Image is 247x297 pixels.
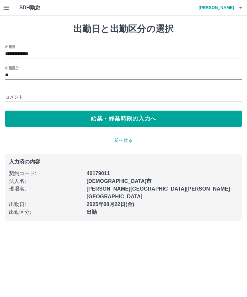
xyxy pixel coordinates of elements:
b: [PERSON_NAME][GEOGRAPHIC_DATA][PERSON_NAME][GEOGRAPHIC_DATA] [87,186,230,199]
b: 40179011 [87,171,110,176]
p: 現場名 : [9,185,83,193]
b: 2025年08月22日(金) [87,202,134,207]
b: [DEMOGRAPHIC_DATA]市 [87,178,151,184]
p: 法人名 : [9,177,83,185]
p: 出勤日 : [9,201,83,208]
p: 出勤区分 : [9,208,83,216]
p: 前へ戻る [5,137,242,144]
b: 出勤 [87,209,97,215]
p: 入力済の内容 [9,159,238,164]
button: 始業・終業時刻の入力へ [5,111,242,127]
p: 契約コード : [9,170,83,177]
h1: 出勤日と出勤区分の選択 [5,24,242,35]
label: 出勤日 [5,44,15,49]
label: 出勤区分 [5,65,19,70]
